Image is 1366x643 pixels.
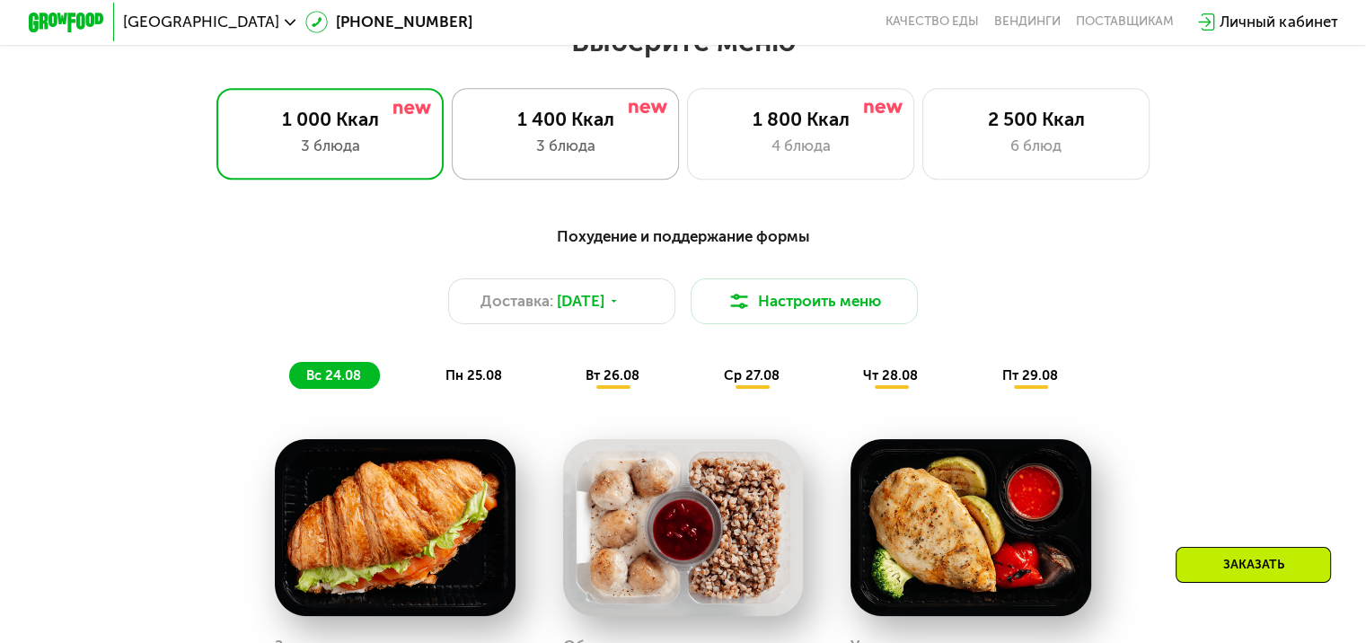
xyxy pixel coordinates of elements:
span: [DATE] [557,290,604,313]
span: [GEOGRAPHIC_DATA] [123,14,279,30]
a: Вендинги [994,14,1061,30]
a: [PHONE_NUMBER] [305,11,472,33]
div: Заказать [1176,547,1331,583]
div: поставщикам [1076,14,1174,30]
div: 6 блюд [942,135,1130,157]
span: пт 29.08 [1002,367,1058,383]
div: 2 500 Ккал [942,108,1130,130]
span: чт 28.08 [863,367,918,383]
div: 3 блюда [236,135,424,157]
div: 1 800 Ккал [707,108,895,130]
span: вс 24.08 [306,367,361,383]
div: 1 000 Ккал [236,108,424,130]
a: Качество еды [886,14,979,30]
div: 4 блюда [707,135,895,157]
div: Похудение и поддержание формы [121,225,1245,248]
button: Настроить меню [691,278,919,324]
span: вт 26.08 [586,367,639,383]
div: Личный кабинет [1220,11,1337,33]
div: 3 блюда [471,135,659,157]
span: пн 25.08 [445,367,502,383]
span: Доставка: [480,290,553,313]
span: ср 27.08 [724,367,780,383]
div: 1 400 Ккал [471,108,659,130]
